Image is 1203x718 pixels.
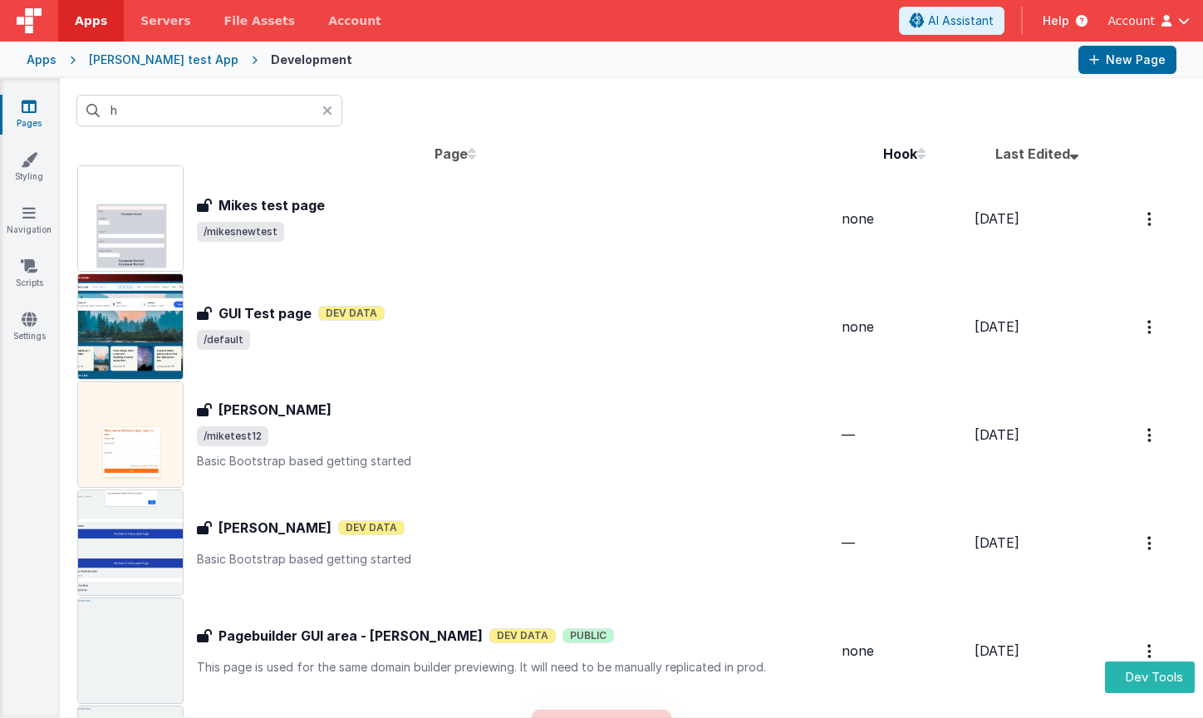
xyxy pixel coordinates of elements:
[219,518,331,538] h3: [PERSON_NAME]
[197,330,250,350] span: /default
[883,145,917,162] span: Hook
[842,317,973,337] div: none
[928,12,994,29] span: AI Assistant
[489,628,556,643] span: Dev Data
[89,52,238,68] div: [PERSON_NAME] test App
[995,145,1070,162] span: Last Edited
[224,12,296,29] span: File Assets
[975,426,1019,443] span: [DATE]
[1043,12,1069,29] span: Help
[975,642,1019,659] span: [DATE]
[975,318,1019,335] span: [DATE]
[75,12,107,29] span: Apps
[1107,12,1155,29] span: Account
[1137,526,1164,560] button: Options
[435,145,468,162] span: Page
[76,95,342,126] input: Search pages, id's ...
[219,195,325,215] h3: Mikes test page
[899,7,1004,35] button: AI Assistant
[140,12,190,29] span: Servers
[197,551,840,568] p: Basic Bootstrap based getting started
[1137,418,1164,452] button: Options
[219,626,483,646] h3: Pagebuilder GUI area - [PERSON_NAME]
[338,520,405,535] span: Dev Data
[842,426,855,443] span: —
[318,306,385,321] span: Dev Data
[219,400,331,420] h3: [PERSON_NAME]
[562,628,614,643] span: Public
[975,210,1019,227] span: [DATE]
[271,52,352,68] div: Development
[27,52,56,68] div: Apps
[197,426,268,446] span: /miketest12
[197,659,840,676] p: This page is used for the same domain builder previewing. It will need to be manually replicated ...
[1107,12,1190,29] button: Account
[842,209,973,229] div: none
[197,222,284,242] span: /mikesnewtest
[1137,310,1164,344] button: Options
[1137,634,1164,668] button: Options
[197,453,840,470] p: Basic Bootstrap based getting started
[975,534,1019,551] span: [DATE]
[219,303,312,323] h3: GUI Test page
[1137,202,1164,236] button: Options
[1105,661,1195,694] button: Dev Tools
[842,534,855,551] span: —
[1078,46,1176,74] button: New Page
[842,641,973,661] div: none
[106,5,131,30] span: More options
